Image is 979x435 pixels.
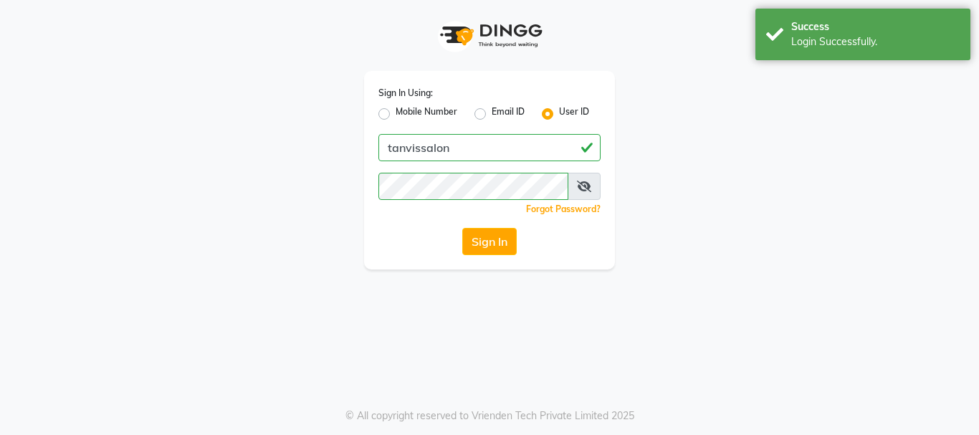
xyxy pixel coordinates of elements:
label: Mobile Number [396,105,457,123]
div: Login Successfully. [791,34,960,49]
label: Sign In Using: [378,87,433,100]
img: logo1.svg [432,14,547,57]
label: User ID [559,105,589,123]
input: Username [378,134,601,161]
div: Success [791,19,960,34]
a: Forgot Password? [526,204,601,214]
button: Sign In [462,228,517,255]
input: Username [378,173,568,200]
label: Email ID [492,105,525,123]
